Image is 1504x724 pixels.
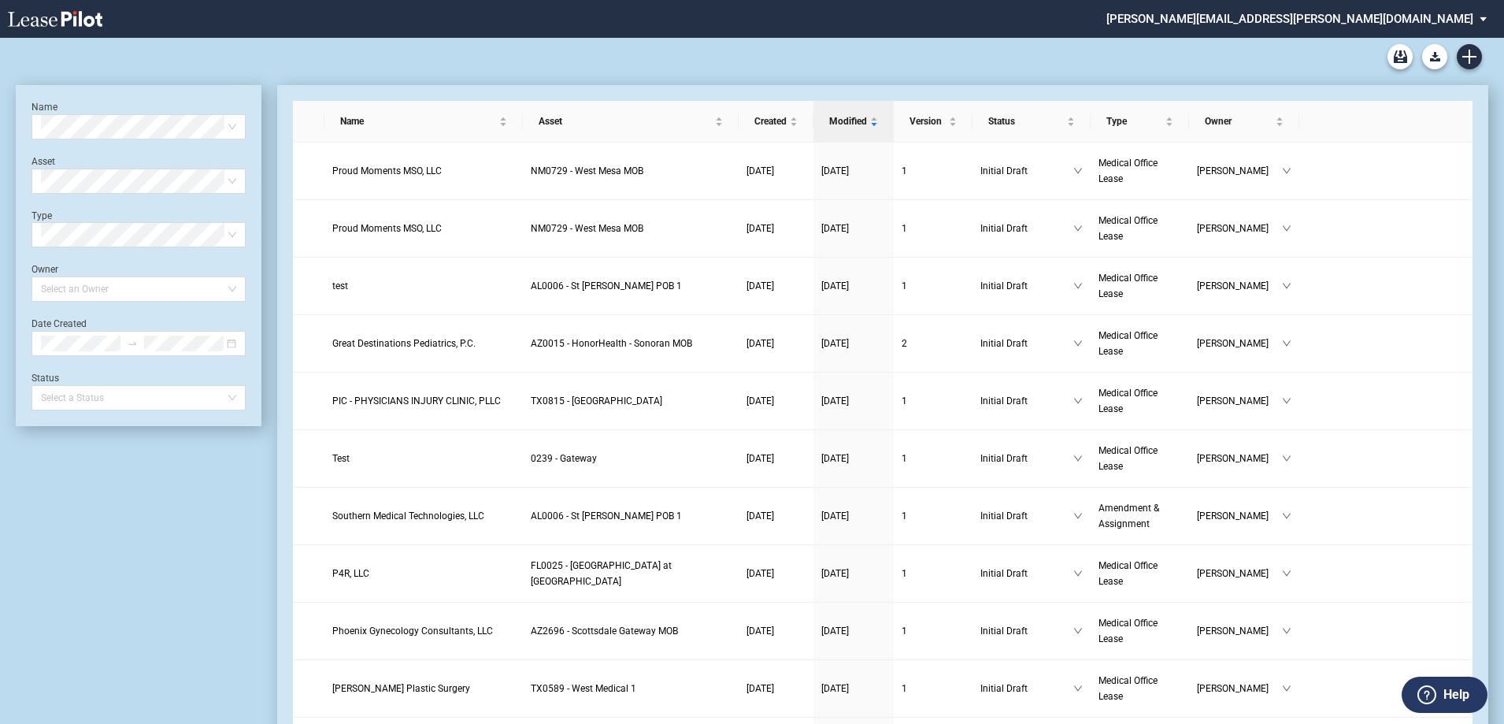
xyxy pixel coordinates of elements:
[902,163,965,179] a: 1
[332,280,348,291] span: test
[746,451,806,466] a: [DATE]
[531,221,731,236] a: NM0729 - West Mesa MOB
[746,568,774,579] span: [DATE]
[980,278,1073,294] span: Initial Draft
[1282,569,1291,578] span: down
[531,511,682,522] span: AL0006 - St Vincent POB 1
[1098,560,1158,587] span: Medical Office Lease
[1106,113,1162,129] span: Type
[1282,684,1291,693] span: down
[531,623,731,639] a: AZ2696 - Scottsdale Gateway MOB
[1098,385,1181,417] a: Medical Office Lease
[332,395,501,407] span: PIC - PHYSICIANS INJURY CLINIC, PLLC
[1073,339,1083,348] span: down
[902,566,965,581] a: 1
[531,165,643,176] span: NM0729 - West Mesa MOB
[746,223,774,234] span: [DATE]
[821,278,886,294] a: [DATE]
[332,453,350,464] span: Test
[746,280,774,291] span: [DATE]
[902,223,907,234] span: 1
[902,393,965,409] a: 1
[746,453,774,464] span: [DATE]
[821,623,886,639] a: [DATE]
[1073,281,1083,291] span: down
[746,163,806,179] a: [DATE]
[1098,615,1181,647] a: Medical Office Lease
[31,210,52,221] label: Type
[1098,558,1181,589] a: Medical Office Lease
[902,221,965,236] a: 1
[531,280,682,291] span: AL0006 - St Vincent POB 1
[902,683,907,694] span: 1
[332,683,470,694] span: Livingston Plastic Surgery
[332,163,515,179] a: Proud Moments MSO, LLC
[821,511,849,522] span: [DATE]
[902,511,907,522] span: 1
[31,373,59,384] label: Status
[821,338,849,349] span: [DATE]
[902,568,907,579] span: 1
[821,626,849,637] span: [DATE]
[1197,451,1282,466] span: [PERSON_NAME]
[1282,396,1291,406] span: down
[31,102,57,113] label: Name
[821,280,849,291] span: [DATE]
[332,511,484,522] span: Southern Medical Technologies, LLC
[1098,158,1158,184] span: Medical Office Lease
[821,163,886,179] a: [DATE]
[746,566,806,581] a: [DATE]
[332,681,515,696] a: [PERSON_NAME] Plastic Surgery
[1197,681,1282,696] span: [PERSON_NAME]
[1197,221,1282,236] span: [PERSON_NAME]
[1197,278,1282,294] span: [PERSON_NAME]
[821,453,849,464] span: [DATE]
[531,278,731,294] a: AL0006 - St [PERSON_NAME] POB 1
[539,113,712,129] span: Asset
[1073,224,1083,233] span: down
[902,626,907,637] span: 1
[821,223,849,234] span: [DATE]
[821,566,886,581] a: [DATE]
[1098,443,1181,474] a: Medical Office Lease
[821,508,886,524] a: [DATE]
[31,318,87,329] label: Date Created
[746,221,806,236] a: [DATE]
[821,221,886,236] a: [DATE]
[332,626,493,637] span: Phoenix Gynecology Consultants, LLC
[821,395,849,407] span: [DATE]
[746,165,774,176] span: [DATE]
[746,278,806,294] a: [DATE]
[972,101,1091,143] th: Status
[332,336,515,351] a: Great Destinations Pediatrics, P.C.
[332,393,515,409] a: PIC - PHYSICIANS INJURY CLINIC, PLLC
[746,511,774,522] span: [DATE]
[1098,673,1181,704] a: Medical Office Lease
[531,453,597,464] span: 0239 - Gateway
[980,221,1073,236] span: Initial Draft
[980,336,1073,351] span: Initial Draft
[340,113,496,129] span: Name
[1073,626,1083,636] span: down
[1098,445,1158,472] span: Medical Office Lease
[1387,44,1413,69] a: Archive
[332,165,442,176] span: Proud Moments MSO, LLC
[980,508,1073,524] span: Initial Draft
[821,165,849,176] span: [DATE]
[902,280,907,291] span: 1
[1282,281,1291,291] span: down
[523,101,739,143] th: Asset
[902,623,965,639] a: 1
[980,623,1073,639] span: Initial Draft
[1073,166,1083,176] span: down
[324,101,523,143] th: Name
[531,338,692,349] span: AZ0015 - HonorHealth - Sonoran MOB
[127,338,138,349] span: swap-right
[1457,44,1482,69] a: Create new document
[902,336,965,351] a: 2
[902,278,965,294] a: 1
[909,113,946,129] span: Version
[1098,675,1158,702] span: Medical Office Lease
[1282,454,1291,463] span: down
[813,101,894,143] th: Modified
